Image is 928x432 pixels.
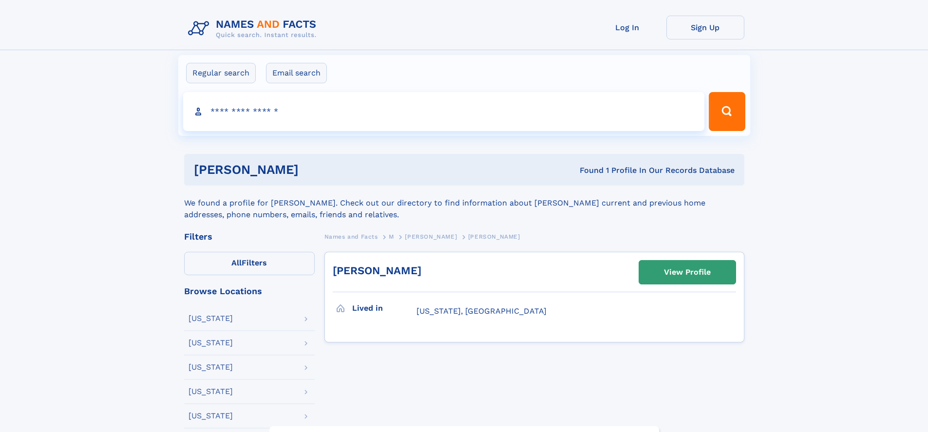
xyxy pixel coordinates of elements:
div: We found a profile for [PERSON_NAME]. Check out our directory to find information about [PERSON_N... [184,186,744,221]
div: [US_STATE] [189,339,233,347]
a: View Profile [639,261,736,284]
span: M [389,233,394,240]
button: Search Button [709,92,745,131]
div: View Profile [664,261,711,283]
h1: [PERSON_NAME] [194,164,439,176]
img: Logo Names and Facts [184,16,324,42]
label: Email search [266,63,327,83]
span: All [231,258,242,267]
a: Names and Facts [324,230,378,243]
a: Sign Up [666,16,744,39]
div: [US_STATE] [189,412,233,420]
span: [PERSON_NAME] [468,233,520,240]
span: [PERSON_NAME] [405,233,457,240]
a: M [389,230,394,243]
input: search input [183,92,705,131]
label: Regular search [186,63,256,83]
a: [PERSON_NAME] [333,264,421,277]
div: Browse Locations [184,287,315,296]
a: [PERSON_NAME] [405,230,457,243]
div: [US_STATE] [189,363,233,371]
div: Filters [184,232,315,241]
label: Filters [184,252,315,275]
div: [US_STATE] [189,315,233,322]
a: Log In [588,16,666,39]
div: [US_STATE] [189,388,233,395]
span: [US_STATE], [GEOGRAPHIC_DATA] [417,306,547,316]
h3: Lived in [352,300,417,317]
div: Found 1 Profile In Our Records Database [439,165,735,176]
